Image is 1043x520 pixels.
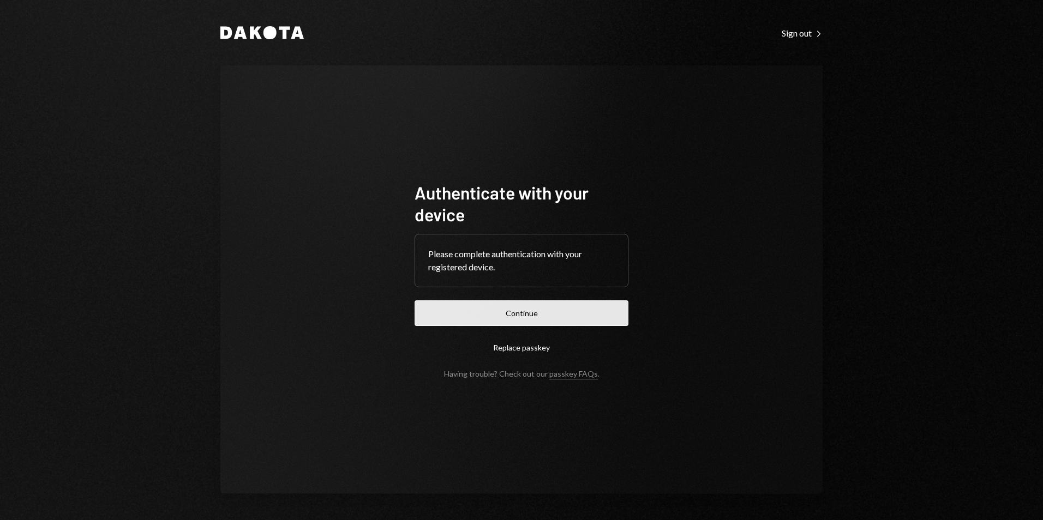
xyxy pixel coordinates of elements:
[428,247,615,274] div: Please complete authentication with your registered device.
[415,335,628,360] button: Replace passkey
[782,27,823,39] a: Sign out
[415,300,628,326] button: Continue
[782,28,823,39] div: Sign out
[415,182,628,225] h1: Authenticate with your device
[549,369,598,379] a: passkey FAQs
[444,369,600,378] div: Having trouble? Check out our .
